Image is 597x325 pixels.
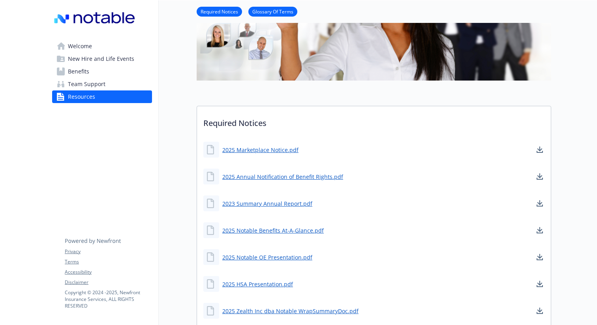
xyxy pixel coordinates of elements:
[52,53,152,65] a: New Hire and Life Events
[68,78,105,90] span: Team Support
[52,65,152,78] a: Benefits
[52,90,152,103] a: Resources
[65,248,152,255] a: Privacy
[197,8,242,15] a: Required Notices
[52,78,152,90] a: Team Support
[535,225,544,235] a: download document
[65,279,152,286] a: Disclaimer
[535,306,544,316] a: download document
[68,53,134,65] span: New Hire and Life Events
[65,269,152,276] a: Accessibility
[68,40,92,53] span: Welcome
[222,253,312,261] a: 2025 Notable OE Presentation.pdf
[222,199,312,208] a: 2023 Summary Annual Report.pdf
[222,280,293,288] a: 2025 HSA Presentation.pdf
[68,90,95,103] span: Resources
[535,145,544,154] a: download document
[197,106,551,135] p: Required Notices
[222,226,324,235] a: 2025 Notable Benefits At-A-Glance.pdf
[535,252,544,262] a: download document
[65,289,152,309] p: Copyright © 2024 - 2025 , Newfront Insurance Services, ALL RIGHTS RESERVED
[68,65,89,78] span: Benefits
[535,172,544,181] a: download document
[222,307,359,315] a: 2025 Zealth Inc dba Notable WrapSummaryDoc.pdf
[535,279,544,289] a: download document
[222,146,298,154] a: 2025 Marketplace Notice.pdf
[65,258,152,265] a: Terms
[248,8,297,15] a: Glossary Of Terms
[535,199,544,208] a: download document
[222,173,343,181] a: 2025 Annual Notification of Benefit Rights.pdf
[52,40,152,53] a: Welcome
